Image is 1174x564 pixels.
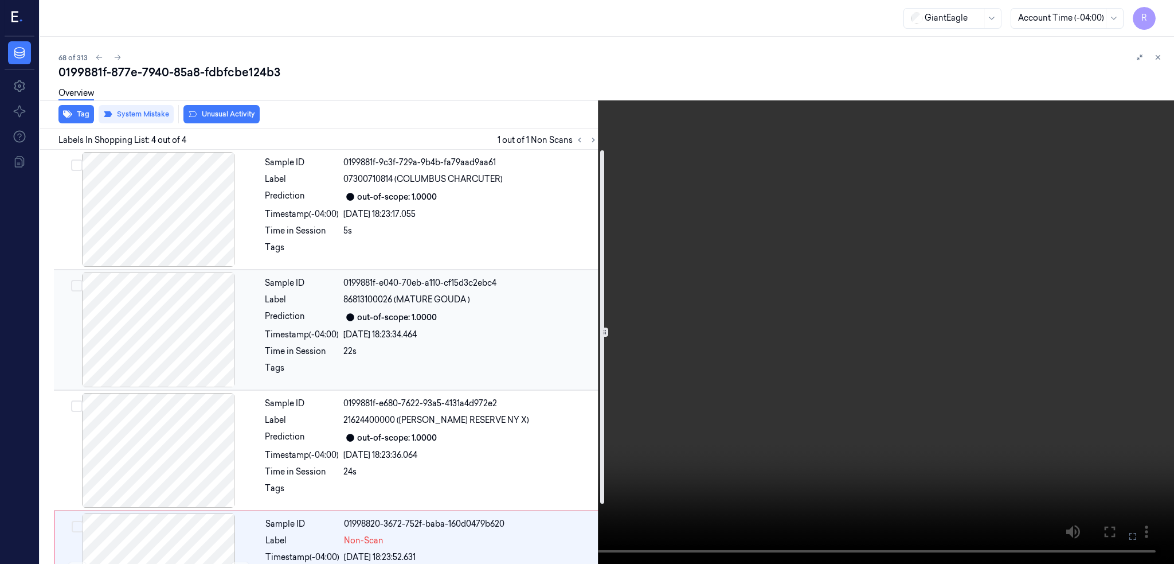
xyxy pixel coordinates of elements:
span: 86813100026 (MATURE GOUDA ) [343,294,470,306]
div: Prediction [265,431,339,445]
div: Time in Session [265,345,339,357]
div: Sample ID [265,398,339,410]
div: out-of-scope: 1.0000 [357,312,437,324]
div: Prediction [265,310,339,324]
div: 01998820-3672-752f-baba-160d0479b620 [344,518,597,530]
div: 0199881f-877e-7940-85a8-fdbfcbe124b3 [58,64,1165,80]
div: Timestamp (-04:00) [265,329,339,341]
div: Prediction [265,190,339,204]
div: [DATE] 18:23:52.631 [344,551,597,563]
div: Tags [265,362,339,380]
div: Label [265,294,339,306]
div: 0199881f-9c3f-729a-9b4b-fa79aad9aa61 [343,157,598,169]
div: Label [265,535,339,547]
div: Tags [265,242,339,260]
div: Label [265,173,339,185]
button: Select row [71,400,83,412]
button: System Mistake [99,105,174,123]
button: Select row [71,280,83,291]
span: Labels In Shopping List: 4 out of 4 [58,134,186,146]
div: [DATE] 18:23:36.064 [343,449,598,461]
div: 24s [343,466,598,478]
div: Sample ID [265,518,339,530]
span: 07300710814 (COLUMBUS CHARCUTER) [343,173,503,185]
div: Timestamp (-04:00) [265,208,339,220]
div: out-of-scope: 1.0000 [357,191,437,203]
div: Timestamp (-04:00) [265,551,339,563]
div: Time in Session [265,225,339,237]
a: Overview [58,87,94,100]
span: Non-Scan [344,535,383,547]
button: R [1133,7,1156,30]
div: 22s [343,345,598,357]
div: Time in Session [265,466,339,478]
button: Select row [71,160,83,171]
div: 5s [343,225,598,237]
button: Unusual Activity [183,105,260,123]
div: Timestamp (-04:00) [265,449,339,461]
div: Sample ID [265,277,339,289]
div: out-of-scope: 1.0000 [357,432,437,444]
div: Sample ID [265,157,339,169]
div: [DATE] 18:23:34.464 [343,329,598,341]
span: 1 out of 1 Non Scans [498,133,600,147]
div: 0199881f-e680-7622-93a5-4131a4d972e2 [343,398,598,410]
div: 0199881f-e040-70eb-a110-cf15d3c2ebc4 [343,277,598,289]
div: Label [265,414,339,426]
div: Tags [265,483,339,501]
span: 68 of 313 [58,53,88,63]
button: Select row [72,521,83,532]
span: 21624400000 ([PERSON_NAME] RESERVE NY X) [343,414,529,426]
button: Tag [58,105,94,123]
div: [DATE] 18:23:17.055 [343,208,598,220]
